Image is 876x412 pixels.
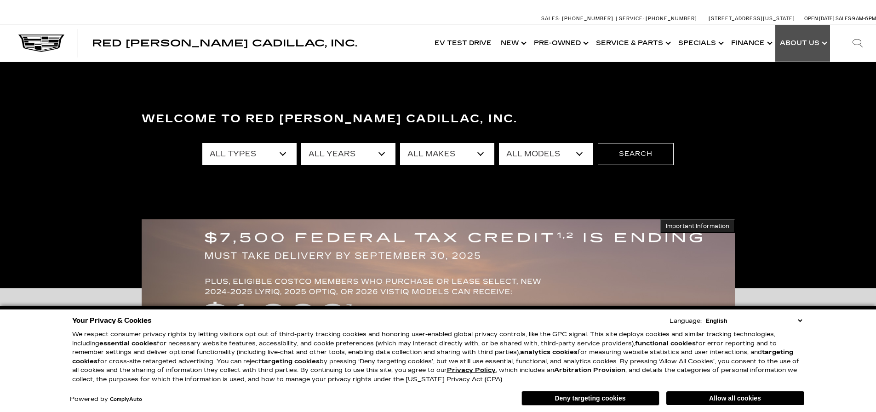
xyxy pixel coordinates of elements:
[804,16,835,22] span: Open [DATE]
[541,16,561,22] span: Sales:
[598,143,674,165] button: Search
[261,358,320,365] strong: targeting cookies
[18,34,64,52] img: Cadillac Dark Logo with Cadillac White Text
[775,25,830,62] a: About Us
[400,143,494,165] select: Filter by make
[616,16,699,21] a: Service: [PHONE_NUMBER]
[836,16,852,22] span: Sales:
[670,318,702,324] div: Language:
[635,340,696,347] strong: functional cookies
[591,25,674,62] a: Service & Parts
[529,25,591,62] a: Pre-Owned
[554,366,625,374] strong: Arbitration Provision
[92,39,357,48] a: Red [PERSON_NAME] Cadillac, Inc.
[562,16,613,22] span: [PHONE_NUMBER]
[447,366,496,374] a: Privacy Policy
[520,349,578,356] strong: analytics cookies
[666,391,804,405] button: Allow all cookies
[72,314,152,327] span: Your Privacy & Cookies
[92,38,357,49] span: Red [PERSON_NAME] Cadillac, Inc.
[99,340,157,347] strong: essential cookies
[499,143,593,165] select: Filter by model
[521,391,659,406] button: Deny targeting cookies
[72,330,804,384] p: We respect consumer privacy rights by letting visitors opt out of third-party tracking cookies an...
[852,16,876,22] span: 9 AM-6 PM
[727,25,775,62] a: Finance
[704,316,804,325] select: Language Select
[430,25,496,62] a: EV Test Drive
[142,110,735,128] h3: Welcome to Red [PERSON_NAME] Cadillac, Inc.
[496,25,529,62] a: New
[674,25,727,62] a: Specials
[301,143,395,165] select: Filter by year
[70,396,142,402] div: Powered by
[202,143,297,165] select: Filter by type
[619,16,644,22] span: Service:
[72,349,793,365] strong: targeting cookies
[709,16,795,22] a: [STREET_ADDRESS][US_STATE]
[110,397,142,402] a: ComplyAuto
[666,223,729,230] span: Important Information
[660,219,735,233] button: Important Information
[541,16,616,21] a: Sales: [PHONE_NUMBER]
[646,16,697,22] span: [PHONE_NUMBER]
